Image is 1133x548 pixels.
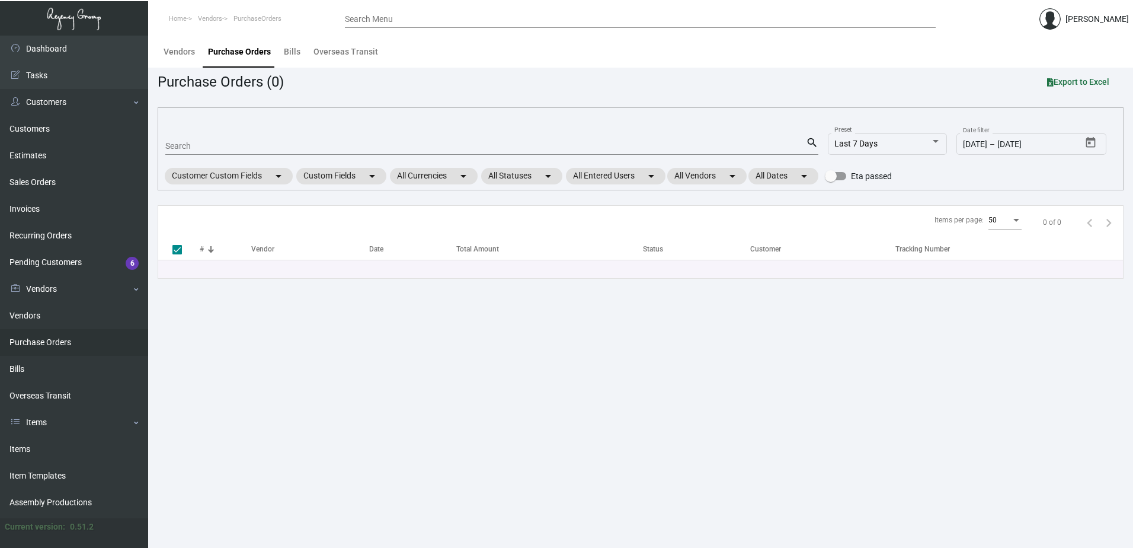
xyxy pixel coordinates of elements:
[165,168,293,184] mat-chip: Customer Custom Fields
[541,169,555,183] mat-icon: arrow_drop_down
[5,521,65,533] div: Current version:
[271,169,286,183] mat-icon: arrow_drop_down
[481,168,562,184] mat-chip: All Statuses
[895,244,1123,254] div: Tracking Number
[164,46,195,58] div: Vendors
[643,244,751,254] div: Status
[750,244,781,254] div: Customer
[934,215,984,225] div: Items per page:
[644,169,658,183] mat-icon: arrow_drop_down
[200,244,251,254] div: #
[851,169,892,183] span: Eta passed
[667,168,747,184] mat-chip: All Vendors
[208,46,271,58] div: Purchase Orders
[296,168,386,184] mat-chip: Custom Fields
[643,244,663,254] div: Status
[369,244,456,254] div: Date
[158,71,284,93] div: Purchase Orders (0)
[748,168,818,184] mat-chip: All Dates
[456,244,642,254] div: Total Amount
[233,15,281,23] span: PurchaseOrders
[1039,8,1061,30] img: admin@bootstrapmaster.com
[456,169,471,183] mat-icon: arrow_drop_down
[369,244,383,254] div: Date
[895,244,950,254] div: Tracking Number
[200,244,204,254] div: #
[251,244,274,254] div: Vendor
[997,140,1054,149] input: End date
[963,140,987,149] input: Start date
[1047,77,1109,87] span: Export to Excel
[566,168,665,184] mat-chip: All Entered Users
[988,216,1022,225] mat-select: Items per page:
[313,46,378,58] div: Overseas Transit
[990,140,995,149] span: –
[365,169,379,183] mat-icon: arrow_drop_down
[725,169,740,183] mat-icon: arrow_drop_down
[1080,213,1099,232] button: Previous page
[834,139,878,148] span: Last 7 Days
[988,216,997,224] span: 50
[1038,71,1119,93] button: Export to Excel
[284,46,300,58] div: Bills
[198,15,222,23] span: Vendors
[750,244,895,254] div: Customer
[797,169,811,183] mat-icon: arrow_drop_down
[169,15,187,23] span: Home
[251,244,369,254] div: Vendor
[806,136,818,150] mat-icon: search
[1081,133,1100,152] button: Open calendar
[1043,217,1061,228] div: 0 of 0
[456,244,499,254] div: Total Amount
[70,521,94,533] div: 0.51.2
[1099,213,1118,232] button: Next page
[390,168,478,184] mat-chip: All Currencies
[1065,13,1129,26] div: [PERSON_NAME]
